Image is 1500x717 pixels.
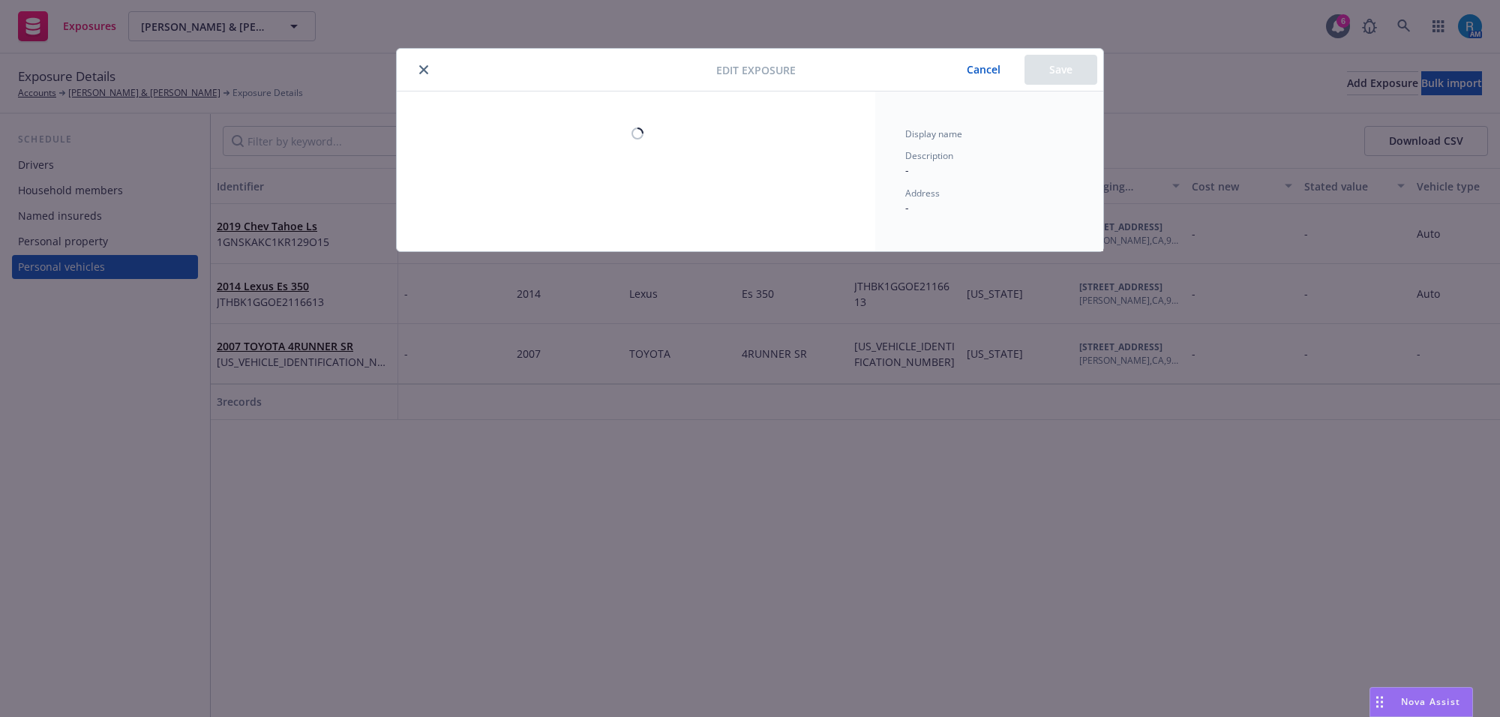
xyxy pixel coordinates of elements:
[905,163,909,177] span: -
[943,55,1024,85] button: Cancel
[905,200,909,214] span: -
[905,149,953,162] span: Description
[1370,688,1389,716] div: Drag to move
[1369,687,1473,717] button: Nova Assist
[905,127,962,140] span: Display name
[716,62,796,78] span: Edit exposure
[1401,695,1460,708] span: Nova Assist
[415,61,433,79] button: close
[905,187,940,199] span: Address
